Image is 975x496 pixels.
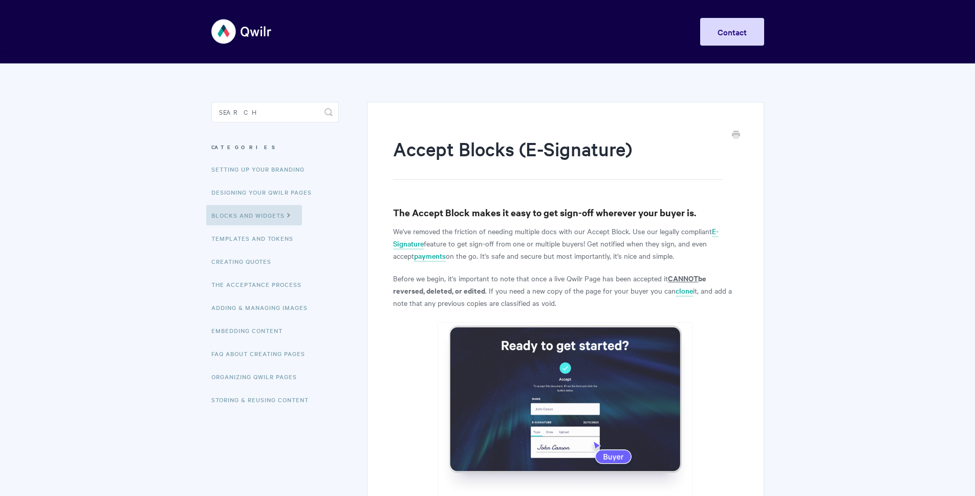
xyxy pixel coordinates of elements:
[393,136,722,180] h1: Accept Blocks (E-Signature)
[732,130,740,141] a: Print this Article
[393,272,738,309] p: Before we begin, it's important to note that once a live Qwilr Page has been accepted it . If you...
[206,205,302,225] a: Blocks and Widgets
[211,138,339,156] h3: Categories
[700,18,764,46] a: Contact
[211,251,279,272] a: Creating Quotes
[393,205,738,220] h3: The Accept Block makes it easy to get sign-off wherever your buyer is.
[211,297,315,318] a: Adding & Managing Images
[211,159,312,179] a: Setting up your Branding
[211,320,290,341] a: Embedding Content
[211,274,309,295] a: The Acceptance Process
[211,343,313,364] a: FAQ About Creating Pages
[393,225,738,262] p: We've removed the friction of needing multiple docs with our Accept Block. Use our legally compli...
[668,273,698,283] u: CANNOT
[211,389,316,410] a: Storing & Reusing Content
[414,251,446,262] a: payments
[211,102,339,122] input: Search
[211,366,305,387] a: Organizing Qwilr Pages
[676,285,693,297] a: clone
[211,12,272,51] img: Qwilr Help Center
[211,228,301,249] a: Templates and Tokens
[393,226,719,250] a: E-Signature
[211,182,319,202] a: Designing Your Qwilr Pages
